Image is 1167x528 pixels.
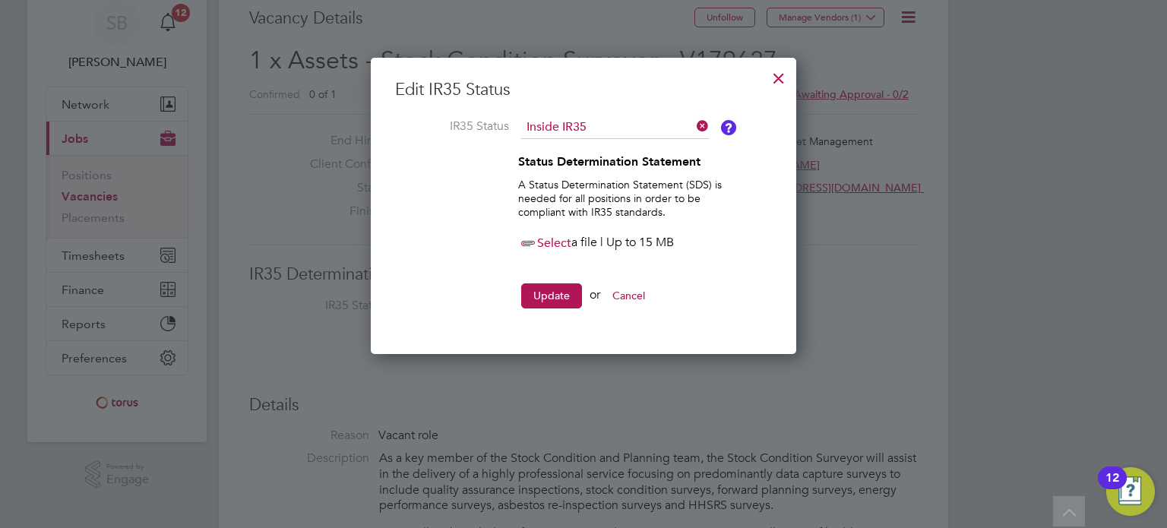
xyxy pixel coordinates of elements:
[600,283,657,308] button: Cancel
[721,120,736,135] button: Vacancy Status Definitions
[571,236,674,251] span: a file | Up to 15 MB
[395,283,772,323] li: or
[518,154,701,169] strong: Status Determination Statement
[1106,467,1155,516] button: Open Resource Center, 12 new notifications
[518,236,571,251] span: Select
[518,170,731,227] div: A Status Determination Statement (SDS) is needed for all positions in order to be compliant with ...
[521,283,582,308] button: Update
[395,119,509,134] label: IR35 Status
[521,116,709,139] input: Search for...
[1105,478,1119,498] div: 12
[395,79,772,101] h3: Edit IR35 Status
